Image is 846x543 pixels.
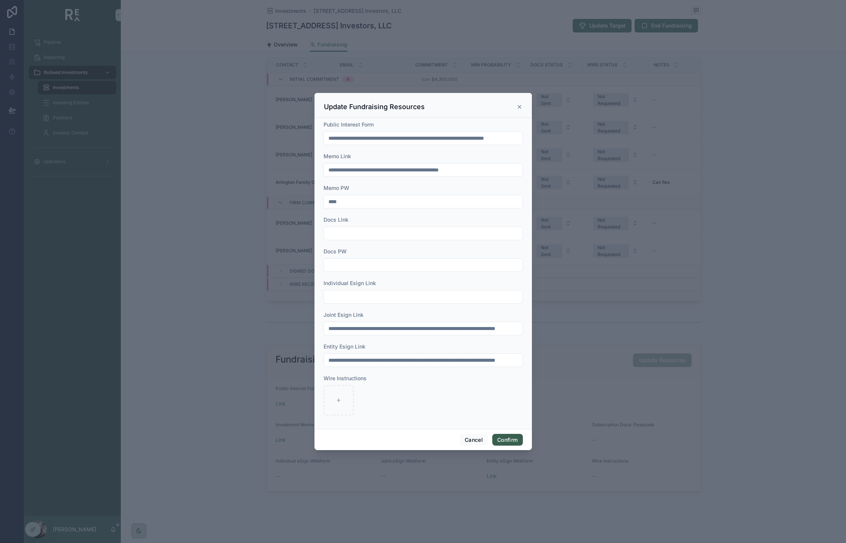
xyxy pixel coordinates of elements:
span: Memo Link [324,153,351,159]
span: Docs PW [324,248,347,255]
button: Confirm [492,434,522,446]
span: Public Interest Form [324,121,374,128]
h3: Update Fundraising Resources [324,102,425,111]
span: Wire Instructions [324,375,367,381]
span: Entity Esign Link [324,343,365,350]
span: Docs Link [324,216,348,223]
span: Individual Esign Link [324,280,376,286]
span: Memo PW [324,185,349,191]
button: Cancel [460,434,488,446]
span: Joint Esign Link [324,312,364,318]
